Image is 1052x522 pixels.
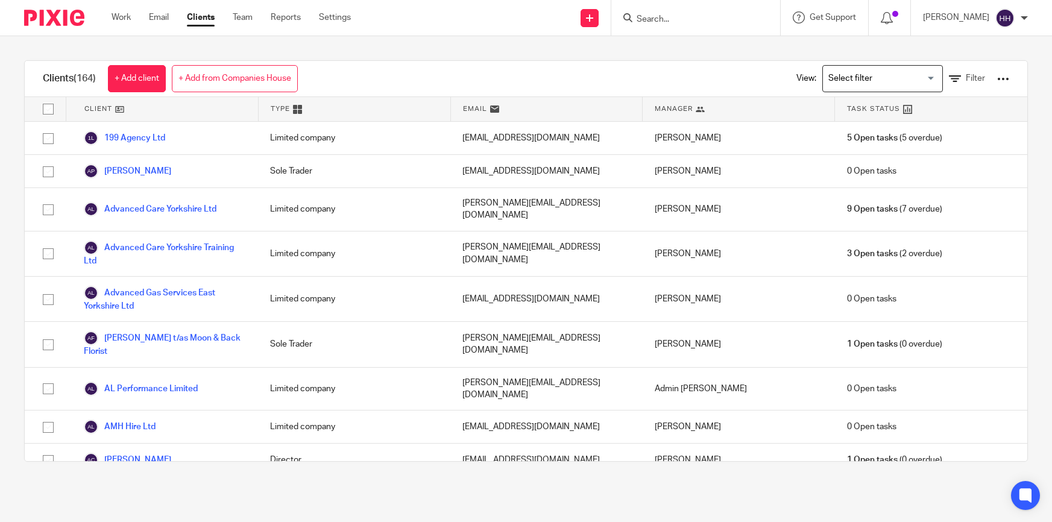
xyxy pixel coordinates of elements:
[84,420,98,434] img: svg%3E
[84,104,112,114] span: Client
[643,122,835,154] div: [PERSON_NAME]
[847,248,942,260] span: (2 overdue)
[778,61,1009,96] div: View:
[84,286,246,312] a: Advanced Gas Services East Yorkshire Ltd
[847,454,942,466] span: (0 overdue)
[84,382,98,396] img: svg%3E
[655,104,693,114] span: Manager
[822,65,943,92] div: Search for option
[84,420,156,434] a: AMH Hire Ltd
[450,188,643,231] div: [PERSON_NAME][EMAIL_ADDRESS][DOMAIN_NAME]
[450,444,643,476] div: [EMAIL_ADDRESS][DOMAIN_NAME]
[258,444,450,476] div: Director
[258,122,450,154] div: Limited company
[847,248,898,260] span: 3 Open tasks
[847,132,942,144] span: (5 overdue)
[84,241,246,267] a: Advanced Care Yorkshire Training Ltd
[966,74,985,83] span: Filter
[643,368,835,410] div: Admin [PERSON_NAME]
[319,11,351,24] a: Settings
[233,11,253,24] a: Team
[258,368,450,410] div: Limited company
[84,131,165,145] a: 199 Agency Ltd
[643,322,835,366] div: [PERSON_NAME]
[847,165,896,177] span: 0 Open tasks
[271,104,290,114] span: Type
[450,155,643,187] div: [EMAIL_ADDRESS][DOMAIN_NAME]
[258,322,450,366] div: Sole Trader
[450,122,643,154] div: [EMAIL_ADDRESS][DOMAIN_NAME]
[258,155,450,187] div: Sole Trader
[643,188,835,231] div: [PERSON_NAME]
[450,410,643,443] div: [EMAIL_ADDRESS][DOMAIN_NAME]
[112,11,131,24] a: Work
[84,331,246,357] a: [PERSON_NAME] t/as Moon & Back Florist
[84,164,171,178] a: [PERSON_NAME]
[43,72,96,85] h1: Clients
[643,410,835,443] div: [PERSON_NAME]
[810,13,856,22] span: Get Support
[643,155,835,187] div: [PERSON_NAME]
[258,231,450,276] div: Limited company
[847,203,942,215] span: (7 overdue)
[847,104,900,114] span: Task Status
[847,383,896,395] span: 0 Open tasks
[84,241,98,255] img: svg%3E
[995,8,1015,28] img: svg%3E
[84,202,216,216] a: Advanced Care Yorkshire Ltd
[258,410,450,443] div: Limited company
[643,444,835,476] div: [PERSON_NAME]
[450,231,643,276] div: [PERSON_NAME][EMAIL_ADDRESS][DOMAIN_NAME]
[149,11,169,24] a: Email
[84,453,98,467] img: svg%3E
[847,338,898,350] span: 1 Open tasks
[84,164,98,178] img: svg%3E
[258,277,450,321] div: Limited company
[37,98,60,121] input: Select all
[84,453,171,467] a: [PERSON_NAME]
[450,368,643,410] div: [PERSON_NAME][EMAIL_ADDRESS][DOMAIN_NAME]
[635,14,744,25] input: Search
[450,322,643,366] div: [PERSON_NAME][EMAIL_ADDRESS][DOMAIN_NAME]
[463,104,487,114] span: Email
[450,277,643,321] div: [EMAIL_ADDRESS][DOMAIN_NAME]
[643,277,835,321] div: [PERSON_NAME]
[847,293,896,305] span: 0 Open tasks
[923,11,989,24] p: [PERSON_NAME]
[24,10,84,26] img: Pixie
[847,338,942,350] span: (0 overdue)
[84,131,98,145] img: svg%3E
[84,331,98,345] img: svg%3E
[258,188,450,231] div: Limited company
[84,382,198,396] a: AL Performance Limited
[847,421,896,433] span: 0 Open tasks
[172,65,298,92] a: + Add from Companies House
[84,202,98,216] img: svg%3E
[847,454,898,466] span: 1 Open tasks
[643,231,835,276] div: [PERSON_NAME]
[847,132,898,144] span: 5 Open tasks
[847,203,898,215] span: 9 Open tasks
[187,11,215,24] a: Clients
[271,11,301,24] a: Reports
[84,286,98,300] img: svg%3E
[824,68,936,89] input: Search for option
[74,74,96,83] span: (164)
[108,65,166,92] a: + Add client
